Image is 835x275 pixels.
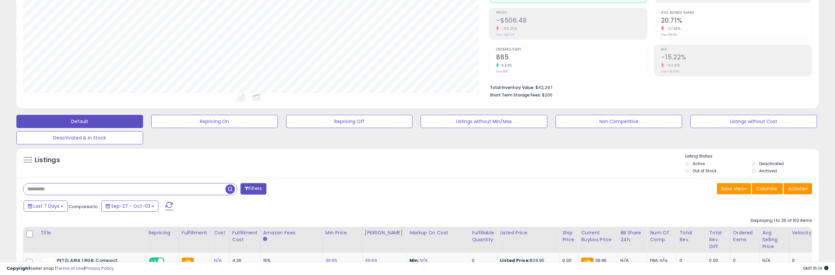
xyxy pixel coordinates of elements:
[365,229,404,236] div: [PERSON_NAME]
[661,17,812,26] h2: 20.71%
[85,265,114,271] a: Privacy Policy
[542,92,553,98] span: $205
[759,161,784,166] label: Deactivated
[7,265,114,272] div: seller snap | |
[214,229,227,236] div: Cost
[499,63,512,68] small: 8.59%
[555,115,682,128] button: Non Competitive
[803,265,828,271] span: 2025-10-11 15:14 GMT
[733,229,757,243] div: Ordered Items
[263,229,320,236] div: Amazon Fees
[325,229,359,236] div: Min Price
[762,229,786,250] div: Avg Selling Price
[661,70,679,74] small: Prev: -9.96%
[7,265,31,271] strong: Copyright
[490,92,541,98] b: Short Term Storage Fees:
[24,201,68,212] button: Last 7 Days
[496,70,508,74] small: Prev: 815
[151,115,278,128] button: Repricing On
[496,17,647,26] h2: -$506.49
[496,48,647,52] span: Ordered Items
[751,218,812,224] div: Displaying 1 to 25 of 102 items
[685,153,819,159] p: Listing States:
[56,265,84,271] a: Terms of Use
[111,203,150,209] span: Sep-27 - Oct-03
[792,229,816,236] div: Velocity
[286,115,413,128] button: Repricing Off
[33,203,59,209] span: Last 7 Days
[232,229,258,243] div: Fulfillment Cost
[650,229,674,243] div: Num of Comp.
[709,229,727,250] div: Total Rev. Diff.
[500,229,557,236] div: Listed Price
[620,229,644,243] div: BB Share 24h.
[409,229,466,236] div: Markup on Cost
[263,236,267,242] small: Amazon Fees.
[717,183,751,194] button: Save View
[752,183,783,194] button: Columns
[16,131,143,144] button: Deactivated & In Stock
[148,229,176,236] div: Repricing
[16,115,143,128] button: Default
[693,168,717,174] label: Out of Stock
[756,185,777,192] span: Columns
[472,229,494,243] div: Fulfillable Quantity
[693,161,705,166] label: Active
[496,11,647,15] span: Profit
[661,53,812,62] h2: -15.22%
[664,26,681,31] small: -27.36%
[69,203,99,210] span: Compared to:
[661,48,812,52] span: ROI
[407,227,469,253] th: The percentage added to the cost of goods (COGS) that forms the calculator for Min & Max prices.
[679,229,703,243] div: Total Rev.
[581,229,615,243] div: Current Buybox Price
[421,115,547,128] button: Listings without Min/Max
[240,183,266,195] button: Filters
[101,201,158,212] button: Sep-27 - Oct-03
[562,229,575,243] div: Ship Price
[759,168,777,174] label: Archived
[40,229,143,236] div: Title
[35,156,60,165] h5: Listings
[182,229,208,236] div: Fulfillment
[490,83,807,91] li: $42,297
[784,183,812,194] button: Actions
[496,33,515,37] small: Prev: -$217.19
[690,115,817,128] button: Listings without Cost
[661,33,677,37] small: Prev: 28.51%
[490,85,534,90] b: Total Inventory Value:
[661,11,812,15] span: Avg. Buybox Share
[499,26,517,31] small: -133.20%
[496,53,647,62] h2: 885
[664,63,680,68] small: -52.81%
